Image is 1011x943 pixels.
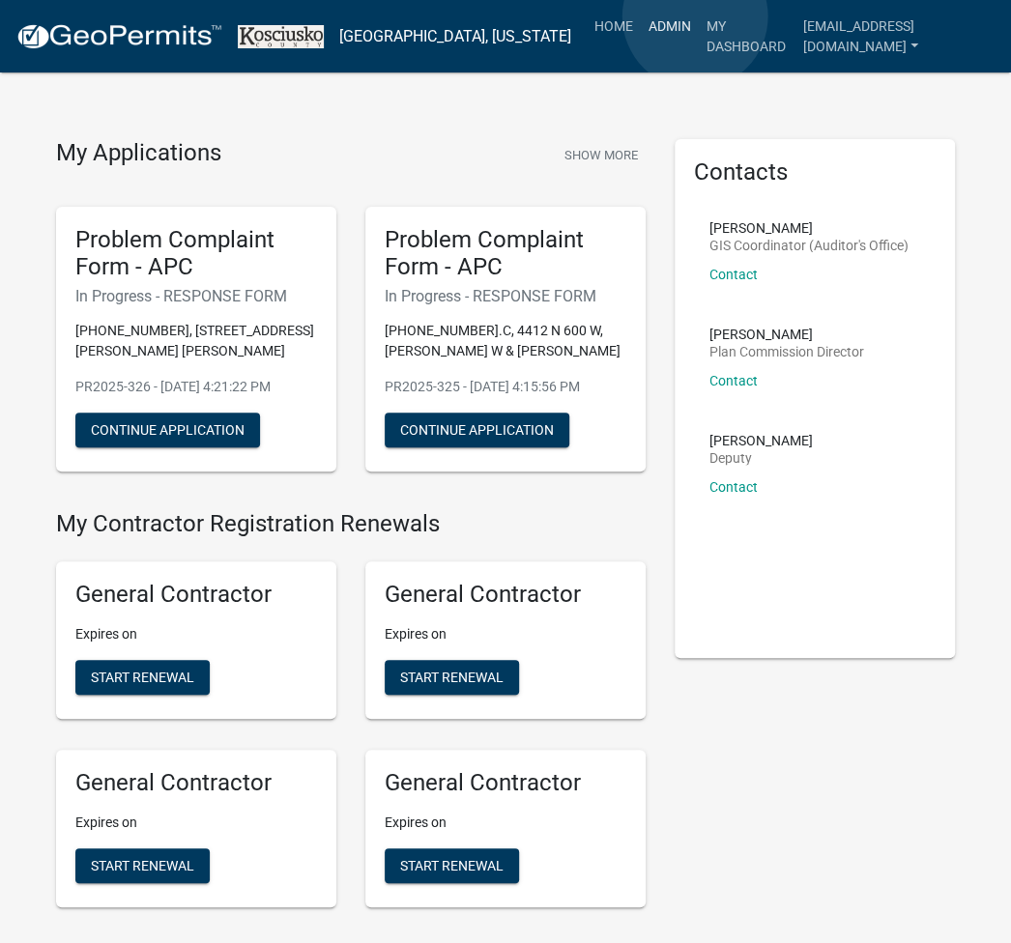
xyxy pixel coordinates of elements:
[385,287,626,305] h6: In Progress - RESPONSE FORM
[709,434,813,447] p: [PERSON_NAME]
[385,413,569,447] button: Continue Application
[75,581,317,609] h5: General Contractor
[91,669,194,684] span: Start Renewal
[75,624,317,644] p: Expires on
[385,226,626,282] h5: Problem Complaint Form - APC
[385,624,626,644] p: Expires on
[385,321,626,361] p: [PHONE_NUMBER].C, 4412 N 600 W, [PERSON_NAME] W & [PERSON_NAME]
[400,857,504,872] span: Start Renewal
[75,321,317,361] p: [PHONE_NUMBER], [STREET_ADDRESS][PERSON_NAME] [PERSON_NAME]
[641,8,699,44] a: Admin
[709,267,758,282] a: Contact
[56,510,646,538] h4: My Contractor Registration Renewals
[699,8,795,65] a: My Dashboard
[238,25,324,47] img: Kosciusko County, Indiana
[709,345,864,358] p: Plan Commission Director
[400,669,504,684] span: Start Renewal
[75,769,317,797] h5: General Contractor
[385,769,626,797] h5: General Contractor
[709,451,813,465] p: Deputy
[75,226,317,282] h5: Problem Complaint Form - APC
[709,239,909,252] p: GIS Coordinator (Auditor's Office)
[587,8,641,44] a: Home
[795,8,996,65] a: [EMAIL_ADDRESS][DOMAIN_NAME]
[385,813,626,833] p: Expires on
[709,479,758,495] a: Contact
[709,328,864,341] p: [PERSON_NAME]
[75,660,210,695] button: Start Renewal
[56,510,646,922] wm-registration-list-section: My Contractor Registration Renewals
[385,848,519,883] button: Start Renewal
[75,813,317,833] p: Expires on
[385,660,519,695] button: Start Renewal
[75,287,317,305] h6: In Progress - RESPONSE FORM
[709,373,758,388] a: Contact
[75,413,260,447] button: Continue Application
[385,581,626,609] h5: General Contractor
[56,139,221,168] h4: My Applications
[694,158,936,186] h5: Contacts
[709,221,909,235] p: [PERSON_NAME]
[75,377,317,397] p: PR2025-326 - [DATE] 4:21:22 PM
[385,377,626,397] p: PR2025-325 - [DATE] 4:15:56 PM
[557,139,646,171] button: Show More
[91,857,194,872] span: Start Renewal
[339,20,571,53] a: [GEOGRAPHIC_DATA], [US_STATE]
[75,848,210,883] button: Start Renewal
